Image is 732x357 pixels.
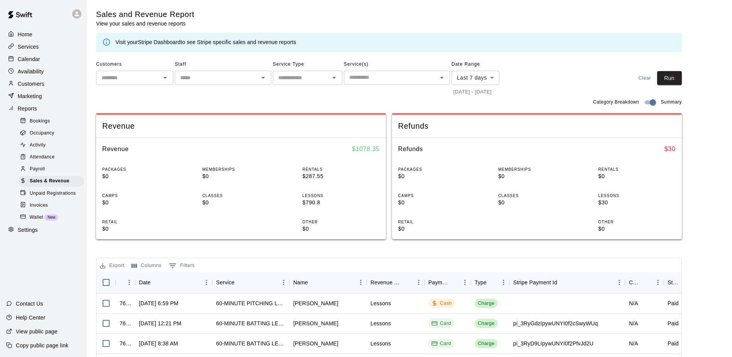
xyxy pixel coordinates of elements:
span: Attendance [30,153,55,161]
p: $0 [598,172,676,180]
div: Attendance [19,152,84,163]
button: Sort [487,277,497,288]
div: pi_3RyGdzIpywUNYI0f2cSwyWUq [513,320,598,327]
div: Date [139,272,150,293]
div: 60-MINUTE PITCHING LESSONS- Coach Carlos ages 11&up [216,299,286,307]
div: Bookings [19,116,84,127]
p: PACKAGES [102,167,179,172]
p: CAMPS [102,193,179,199]
p: LESSONS [598,193,676,199]
div: Type [475,272,487,293]
div: InvoiceId [116,272,135,293]
p: Contact Us [16,300,43,308]
button: Menu [413,277,424,288]
div: Card [431,340,451,347]
div: Date [135,272,212,293]
div: Card [431,320,451,327]
div: Paid [668,320,679,327]
span: Bookings [30,117,50,125]
div: Revenue Category [367,272,424,293]
button: Clear [632,71,657,85]
div: Charge [478,300,495,307]
a: Home [6,29,81,40]
p: Services [18,43,39,51]
button: Open [160,72,171,83]
div: Payment Method [428,272,448,293]
a: Attendance [19,151,87,163]
button: Sort [641,277,652,288]
div: Status [668,272,680,293]
p: View public page [16,328,57,335]
div: Paid [668,299,679,307]
p: $0 [102,172,179,180]
div: N/A [629,320,638,327]
div: Unpaid Registrations [19,188,84,199]
button: Open [436,72,447,83]
a: Settings [6,224,81,236]
div: Invoices [19,200,84,211]
p: CLASSES [498,193,575,199]
div: Charge [478,340,495,347]
p: Home [18,31,32,38]
p: RETAIL [398,219,475,225]
span: Sales & Revenue [30,177,69,185]
button: Menu [201,277,212,288]
div: Charge [478,320,495,327]
div: Visit your to see Stripe specific sales and revenue reports [115,38,296,47]
a: Availability [6,66,81,77]
button: Sort [680,277,691,288]
a: Unpaid Registrations [19,187,87,199]
span: Activity [30,141,46,149]
a: Stripe Dashboard [138,39,181,45]
p: View your sales and revenue reports [96,20,194,27]
div: Crystal Dominguez [293,340,338,347]
p: $0 [398,172,475,180]
button: Sort [150,277,161,288]
a: Bookings [19,115,87,127]
div: 765996 [120,340,131,347]
p: Marketing [18,92,42,100]
a: Invoices [19,199,87,211]
div: Name [289,272,367,293]
div: 766400 [120,320,131,327]
p: Customers [18,80,44,88]
div: Type [471,272,509,293]
span: Service(s) [344,58,450,71]
button: Open [329,72,340,83]
div: Customers [6,78,81,90]
div: N/A [629,299,638,307]
p: OTHER [598,219,676,225]
button: Show filters [167,260,197,272]
div: Activity [19,140,84,151]
a: Sales & Revenue [19,175,87,187]
button: Open [258,72,269,83]
div: Service [216,272,235,293]
p: $0 [102,225,179,233]
button: Select columns [130,260,164,272]
p: $0 [398,199,475,207]
p: Calendar [18,55,40,63]
div: 60-MINUTE BATTING LESSONS- Coach Carlos-ages 11&up [216,320,286,327]
button: Run [657,71,682,85]
p: $0 [102,199,179,207]
span: Occupancy [30,129,54,137]
button: Menu [614,277,625,288]
div: Crystal Dominguez [293,320,338,327]
div: Aug 20, 2025, 12:21 PM [139,320,181,327]
div: Service [212,272,289,293]
div: Coupon [625,272,664,293]
div: Lessons [370,320,391,327]
p: MEMBERSHIPS [202,167,279,172]
p: $30 [598,199,676,207]
span: Category Breakdown [593,99,639,106]
a: Reports [6,103,81,114]
span: Date Range [451,58,519,71]
p: LESSONS [303,193,380,199]
div: Lessons [370,299,391,307]
div: 60-MINUTE BATTING LESSONS- Coach Carlos-ages 11&up [216,340,286,347]
div: 767417 [120,299,131,307]
div: Aug 20, 2025, 8:38 AM [139,340,178,347]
